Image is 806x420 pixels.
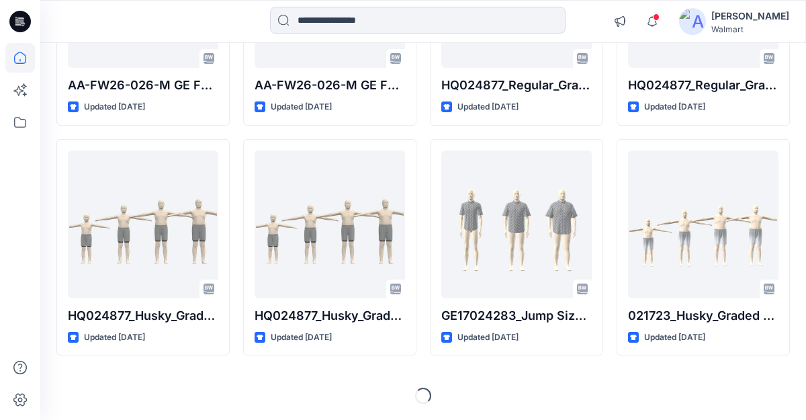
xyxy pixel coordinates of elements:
[68,151,218,298] a: HQ024877_Husky_Graded Nest_AW BOY TWOFER SHORT
[84,100,145,114] p: Updated [DATE]
[255,76,405,95] p: AA-FW26-026-M GE FLANNEL SHIRT
[628,306,778,325] p: 021723_Husky_Graded Nest_AW Boys Soccer Short1
[255,306,405,325] p: HQ024877_Husky_Graded Nest_AW BOY TWOFER SHORT
[84,331,145,345] p: Updated [DATE]
[628,76,778,95] p: HQ024877_Regular_Graded Nest_AW BOY TWOFER SHORT
[711,8,789,24] div: [PERSON_NAME]
[441,151,592,298] a: GE17024283_Jump Size Set_GE SS STRETCH COOLING COMMUTER SHIRT
[271,331,332,345] p: Updated [DATE]
[457,100,519,114] p: Updated [DATE]
[441,76,592,95] p: HQ024877_Regular_Graded Nest_AW BOY TWOFER SHORT
[68,76,218,95] p: AA-FW26-026-M GE FLANNEL SHIRT
[711,24,789,34] div: Walmart
[679,8,706,35] img: avatar
[68,306,218,325] p: HQ024877_Husky_Graded Nest_AW BOY TWOFER SHORT
[644,331,705,345] p: Updated [DATE]
[457,331,519,345] p: Updated [DATE]
[271,100,332,114] p: Updated [DATE]
[644,100,705,114] p: Updated [DATE]
[628,151,778,298] a: 021723_Husky_Graded Nest_AW Boys Soccer Short1
[441,306,592,325] p: GE17024283_Jump Size Set_GE SS STRETCH COOLING COMMUTER SHIRT
[255,151,405,298] a: HQ024877_Husky_Graded Nest_AW BOY TWOFER SHORT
